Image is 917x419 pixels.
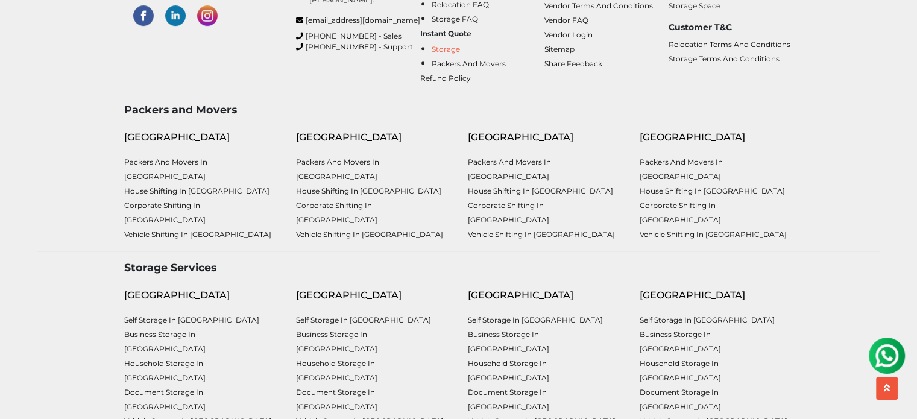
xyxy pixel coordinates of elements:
[432,45,460,54] a: Storage
[669,22,793,33] h6: Customer T&C
[640,186,785,195] a: House shifting in [GEOGRAPHIC_DATA]
[124,157,207,181] a: Packers and Movers in [GEOGRAPHIC_DATA]
[124,388,206,411] a: Document Storage in [GEOGRAPHIC_DATA]
[640,288,793,303] div: [GEOGRAPHIC_DATA]
[124,288,278,303] div: [GEOGRAPHIC_DATA]
[468,388,549,411] a: Document Storage in [GEOGRAPHIC_DATA]
[468,130,622,145] div: [GEOGRAPHIC_DATA]
[640,315,775,324] a: Self Storage in [GEOGRAPHIC_DATA]
[544,16,588,25] a: Vendor FAQ
[124,359,206,382] a: Household Storage in [GEOGRAPHIC_DATA]
[640,157,723,181] a: Packers and Movers in [GEOGRAPHIC_DATA]
[124,261,793,274] h3: Storage Services
[124,130,278,145] div: [GEOGRAPHIC_DATA]
[468,315,603,324] a: Self Storage in [GEOGRAPHIC_DATA]
[124,330,206,353] a: Business Storage in [GEOGRAPHIC_DATA]
[296,42,420,52] a: [PHONE_NUMBER] - Support
[296,230,443,239] a: Vehicle shifting in [GEOGRAPHIC_DATA]
[640,330,721,353] a: Business Storage in [GEOGRAPHIC_DATA]
[468,157,551,181] a: Packers and Movers in [GEOGRAPHIC_DATA]
[640,388,721,411] a: Document Storage in [GEOGRAPHIC_DATA]
[197,5,218,26] img: instagram-social-links
[544,45,575,54] a: Sitemap
[468,359,549,382] a: Household Storage in [GEOGRAPHIC_DATA]
[468,230,615,239] a: Vehicle shifting in [GEOGRAPHIC_DATA]
[669,1,720,10] a: Storage Space
[12,12,36,36] img: whatsapp-icon.svg
[640,201,721,224] a: Corporate Shifting in [GEOGRAPHIC_DATA]
[124,315,259,324] a: Self Storage in [GEOGRAPHIC_DATA]
[876,377,898,400] button: scroll up
[165,5,186,26] img: linked-in-social-links
[124,230,271,239] a: Vehicle shifting in [GEOGRAPHIC_DATA]
[296,130,450,145] div: [GEOGRAPHIC_DATA]
[468,201,549,224] a: Corporate Shifting in [GEOGRAPHIC_DATA]
[640,130,793,145] div: [GEOGRAPHIC_DATA]
[296,388,377,411] a: Document Storage in [GEOGRAPHIC_DATA]
[296,201,377,224] a: Corporate Shifting in [GEOGRAPHIC_DATA]
[640,230,787,239] a: Vehicle shifting in [GEOGRAPHIC_DATA]
[468,288,622,303] div: [GEOGRAPHIC_DATA]
[640,359,721,382] a: Household Storage in [GEOGRAPHIC_DATA]
[296,315,431,324] a: Self Storage in [GEOGRAPHIC_DATA]
[420,74,471,83] a: Refund Policy
[296,330,377,353] a: Business Storage in [GEOGRAPHIC_DATA]
[133,5,154,26] img: facebook-social-links
[544,59,602,68] a: Share Feedback
[296,186,441,195] a: House shifting in [GEOGRAPHIC_DATA]
[124,186,269,195] a: House shifting in [GEOGRAPHIC_DATA]
[544,30,593,39] a: Vendor Login
[420,29,471,38] b: Instant Quote
[296,288,450,303] div: [GEOGRAPHIC_DATA]
[669,40,790,49] a: Relocation Terms and Conditions
[296,15,420,26] a: [EMAIL_ADDRESS][DOMAIN_NAME]
[468,330,549,353] a: Business Storage in [GEOGRAPHIC_DATA]
[124,201,206,224] a: Corporate Shifting in [GEOGRAPHIC_DATA]
[468,186,613,195] a: House shifting in [GEOGRAPHIC_DATA]
[544,1,653,10] a: Vendor Terms and Conditions
[296,31,420,42] a: [PHONE_NUMBER] - Sales
[669,54,780,63] a: Storage Terms and Conditions
[124,103,793,116] h3: Packers and Movers
[432,14,478,24] a: Storage FAQ
[432,59,506,68] a: Packers and Movers
[296,359,377,382] a: Household Storage in [GEOGRAPHIC_DATA]
[296,157,379,181] a: Packers and Movers in [GEOGRAPHIC_DATA]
